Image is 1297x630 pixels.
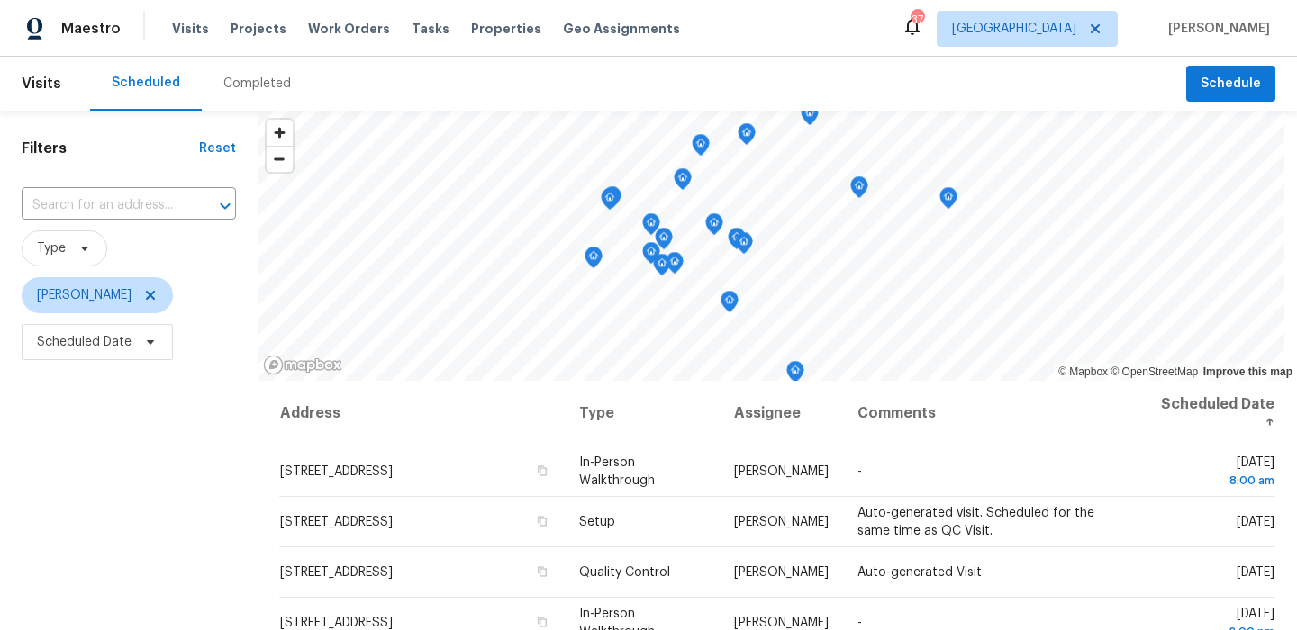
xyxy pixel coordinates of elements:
[692,134,710,162] div: Map marker
[412,22,449,35] span: Tasks
[61,20,121,38] span: Maestro
[735,232,753,260] div: Map marker
[579,456,655,487] span: In-Person Walkthrough
[280,516,393,528] span: [STREET_ADDRESS]
[267,120,293,146] button: Zoom in
[267,147,293,172] span: Zoom out
[280,465,393,478] span: [STREET_ADDRESS]
[674,168,692,196] div: Map marker
[720,381,843,446] th: Assignee
[952,20,1076,38] span: [GEOGRAPHIC_DATA]
[579,516,615,528] span: Setup
[563,20,680,38] span: Geo Assignments
[263,355,342,375] a: Mapbox homepage
[738,123,756,151] div: Map marker
[801,103,819,131] div: Map marker
[585,247,603,274] div: Map marker
[22,139,199,157] h1: Filters
[1111,365,1198,378] a: OpenStreetMap
[911,11,923,29] div: 37
[1237,566,1274,579] span: [DATE]
[1237,516,1274,528] span: [DATE]
[534,614,550,630] button: Copy Address
[1058,365,1108,378] a: Mapbox
[1142,381,1275,446] th: Scheduled Date ↑
[172,20,209,38] span: Visits
[267,146,293,172] button: Zoom out
[721,291,739,319] div: Map marker
[1203,365,1292,378] a: Improve this map
[37,286,132,304] span: [PERSON_NAME]
[939,187,957,215] div: Map marker
[857,465,862,478] span: -
[642,213,660,241] div: Map marker
[213,193,238,219] button: Open
[857,507,1094,537] span: Auto-generated visit. Scheduled for the same time as QC Visit.
[1186,66,1275,103] button: Schedule
[231,20,286,38] span: Projects
[534,513,550,529] button: Copy Address
[843,381,1142,446] th: Comments
[734,516,829,528] span: [PERSON_NAME]
[471,20,541,38] span: Properties
[579,566,670,579] span: Quality Control
[37,333,132,351] span: Scheduled Date
[112,74,180,92] div: Scheduled
[280,616,393,629] span: [STREET_ADDRESS]
[705,213,723,241] div: Map marker
[734,465,829,478] span: [PERSON_NAME]
[223,75,291,93] div: Completed
[1201,73,1261,95] span: Schedule
[534,463,550,479] button: Copy Address
[279,381,565,446] th: Address
[734,566,829,579] span: [PERSON_NAME]
[642,242,660,270] div: Map marker
[666,252,684,280] div: Map marker
[857,566,982,579] span: Auto-generated Visit
[258,111,1284,381] canvas: Map
[22,192,186,220] input: Search for an address...
[37,239,66,257] span: Type
[728,228,746,256] div: Map marker
[565,381,720,446] th: Type
[280,566,393,579] span: [STREET_ADDRESS]
[655,228,673,256] div: Map marker
[534,563,550,580] button: Copy Address
[199,139,236,157] div: Reset
[601,188,619,216] div: Map marker
[857,616,862,629] span: -
[1161,20,1270,38] span: [PERSON_NAME]
[603,186,621,214] div: Map marker
[308,20,390,38] span: Work Orders
[850,176,868,204] div: Map marker
[22,64,61,103] span: Visits
[1156,456,1274,490] span: [DATE]
[786,361,804,389] div: Map marker
[734,616,829,629] span: [PERSON_NAME]
[653,254,671,282] div: Map marker
[1156,472,1274,490] div: 8:00 am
